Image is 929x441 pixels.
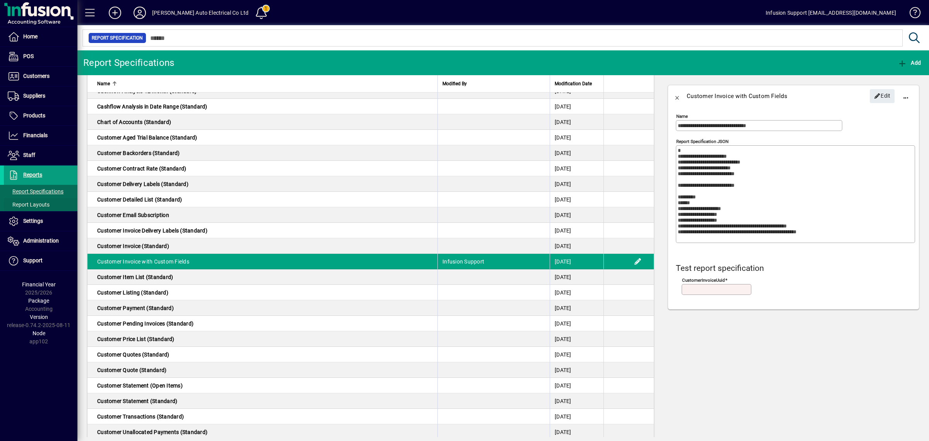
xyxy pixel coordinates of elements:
[23,93,45,99] span: Suppliers
[97,320,194,327] span: Customer Pending Invoices (Standard)
[550,207,603,223] td: [DATE]
[97,258,189,265] span: Customer Invoice with Custom Fields
[28,298,49,304] span: Package
[550,130,603,145] td: [DATE]
[4,126,77,145] a: Financials
[550,161,603,176] td: [DATE]
[97,336,175,342] span: Customer Price List (Standard)
[550,145,603,161] td: [DATE]
[97,429,207,435] span: Customer Unallocated Payments (Standard)
[23,238,59,244] span: Administration
[97,398,177,404] span: Customer Statement (Standard)
[550,331,603,347] td: [DATE]
[676,139,728,144] mat-label: Report Specification JSON
[97,165,186,172] span: Customer Contract Rate (Standard)
[23,112,45,119] span: Products
[632,255,644,268] button: Edit
[97,382,183,389] span: Customer Statement (Open Items)
[33,330,45,336] span: Node
[682,277,725,283] mat-label: customerInvoiceUuid
[22,281,56,288] span: Financial Year
[152,7,249,19] div: [PERSON_NAME] Auto Electrical Co Ltd
[550,393,603,409] td: [DATE]
[550,114,603,130] td: [DATE]
[904,2,919,27] a: Knowledge Base
[766,7,896,19] div: Infusion Support [EMAIL_ADDRESS][DOMAIN_NAME]
[555,79,592,88] span: Modification Date
[97,305,174,311] span: Customer Payment (Standard)
[4,67,77,86] a: Customers
[23,132,48,138] span: Financials
[550,176,603,192] td: [DATE]
[550,269,603,285] td: [DATE]
[97,243,169,249] span: Customer Invoice (Standard)
[550,99,603,114] td: [DATE]
[23,257,43,264] span: Support
[97,212,169,218] span: Customer Email Subscription
[442,79,467,88] span: Modified By
[550,254,603,269] td: [DATE]
[870,89,895,103] button: Edit
[23,172,42,178] span: Reports
[4,27,77,47] a: Home
[4,212,77,231] a: Settings
[97,119,171,125] span: Chart of Accounts (Standard)
[668,87,687,105] button: Back
[676,264,915,273] h4: Test report specification
[550,316,603,331] td: [DATE]
[97,289,168,296] span: Customer Listing (Standard)
[23,53,34,59] span: POS
[23,218,43,224] span: Settings
[97,79,433,88] div: Name
[676,114,688,119] mat-label: Name
[97,88,197,94] span: Cashflow Analysis 12 Month (Standard)
[4,231,77,251] a: Administration
[83,57,174,69] div: Report Specifications
[127,6,152,20] button: Profile
[97,367,166,373] span: Customer Quote (Standard)
[4,251,77,270] a: Support
[896,87,915,105] button: More options
[97,103,207,110] span: Cashflow Analysis in Date Range (Standard)
[8,202,50,208] span: Report Layouts
[97,351,170,358] span: Customer Quotes (Standard)
[4,106,77,126] a: Products
[550,300,603,316] td: [DATE]
[4,198,77,211] a: Report Layouts
[687,90,787,102] div: Customer Invoice with Custom Fields
[550,378,603,393] td: [DATE]
[550,409,603,424] td: [DATE]
[30,314,48,320] span: Version
[97,150,180,156] span: Customer Backorders (Standard)
[97,196,182,203] span: Customer Detailed List (Standard)
[4,185,77,198] a: Report Specifications
[4,146,77,165] a: Staff
[97,413,184,420] span: Customer Transactions (Standard)
[97,227,207,234] span: Customer Invoice Delivery Labels (Standard)
[550,424,603,440] td: [DATE]
[97,79,110,88] span: Name
[92,34,143,42] span: Report Specification
[4,86,77,106] a: Suppliers
[23,152,35,158] span: Staff
[898,60,921,66] span: Add
[4,47,77,66] a: POS
[550,285,603,300] td: [DATE]
[23,73,50,79] span: Customers
[97,274,173,280] span: Customer Item List (Standard)
[555,79,599,88] div: Modification Date
[442,258,484,265] span: Infusion Support
[97,134,197,141] span: Customer Aged Trial Balance (Standard)
[8,188,63,195] span: Report Specifications
[550,362,603,378] td: [DATE]
[550,347,603,362] td: [DATE]
[874,90,891,102] span: Edit
[103,6,127,20] button: Add
[23,33,38,40] span: Home
[550,238,603,254] td: [DATE]
[550,223,603,238] td: [DATE]
[550,192,603,207] td: [DATE]
[97,181,189,187] span: Customer Delivery Labels (Standard)
[896,56,923,70] button: Add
